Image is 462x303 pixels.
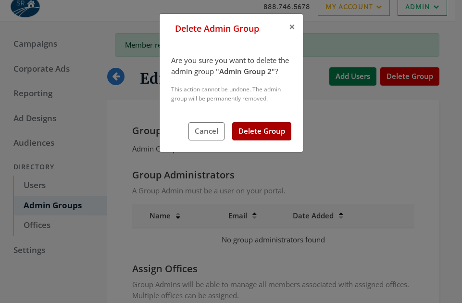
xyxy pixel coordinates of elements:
[281,14,303,40] button: Close
[289,19,295,34] span: ×
[167,15,259,34] span: Delete Admin Group
[171,55,291,77] p: Are you sure you want to delete the admin group ?
[216,66,275,76] span: " Admin Group 2 "
[171,85,291,103] p: This action cannot be undone. The admin group will be permanently removed.
[188,122,225,140] button: Cancel
[232,122,291,140] button: Delete Group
